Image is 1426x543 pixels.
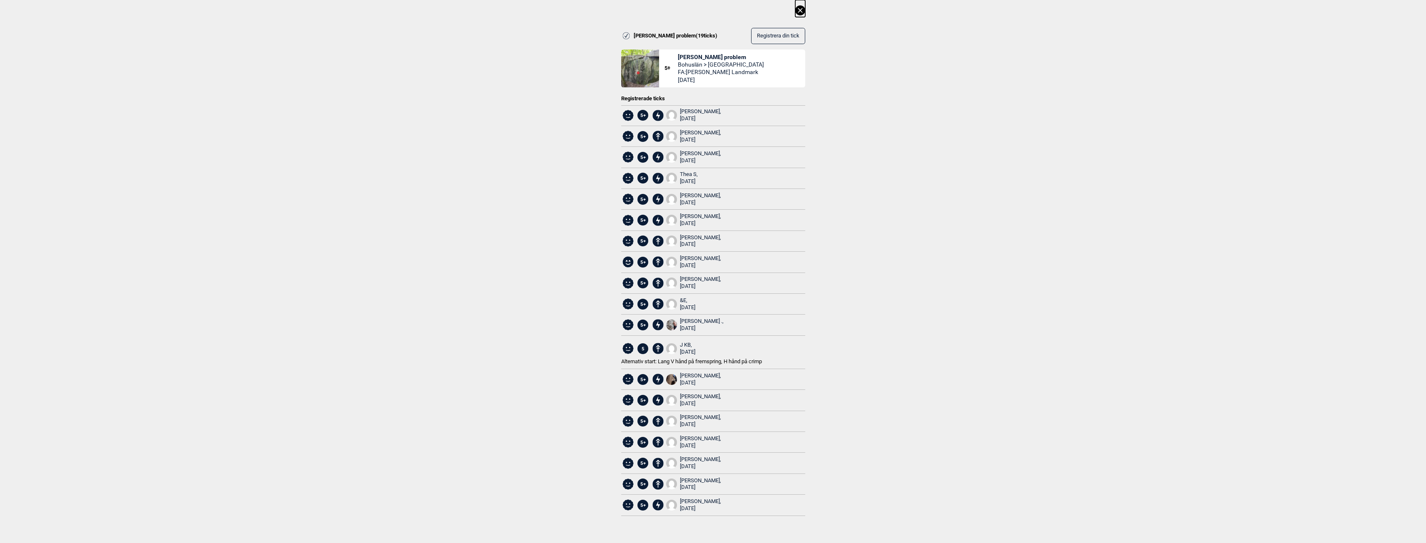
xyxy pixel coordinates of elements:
a: User fallback1[PERSON_NAME], [DATE] [666,213,721,227]
a: User fallback1[PERSON_NAME], [DATE] [666,108,721,122]
button: Registrera din tick [751,28,805,44]
span: 5+ [637,257,648,268]
img: User fallback1 [666,416,677,426]
div: [PERSON_NAME], [680,456,721,470]
span: [PERSON_NAME] problem [678,53,764,61]
a: User fallback1[PERSON_NAME], [DATE] [666,393,721,407]
span: 5+ [637,320,648,330]
div: [DATE] [680,283,721,290]
a: User fallback1[PERSON_NAME], [DATE] [666,498,721,512]
img: User fallback1 [666,131,677,142]
div: [DATE] [680,349,695,356]
span: Bohuslän > [GEOGRAPHIC_DATA] [678,61,764,68]
img: User fallback1 [666,395,677,406]
div: [PERSON_NAME], [680,192,721,206]
div: Registrerade ticks [621,95,805,102]
div: [DATE] [680,241,721,248]
img: User fallback1 [666,479,677,489]
div: [PERSON_NAME], [680,414,721,428]
img: User fallback1 [666,278,677,288]
img: 190275891 5735307039843517 253515035280988347 n [666,320,677,330]
a: User fallback1[PERSON_NAME], [DATE] [666,414,721,428]
img: IMG 1991 [666,374,677,385]
a: User fallback1J KB, [DATE] [666,342,695,356]
div: [DATE] [680,115,721,122]
div: [PERSON_NAME], [680,498,721,512]
div: J KB, [680,342,695,356]
a: User fallback1[PERSON_NAME], [DATE] [666,129,721,144]
div: [DATE] [680,421,721,428]
span: 5 [637,343,648,354]
div: [DATE] [680,484,721,491]
img: User fallback1 [666,173,677,183]
img: User fallback1 [666,236,677,246]
span: 5+ [637,110,648,121]
div: [DATE] [680,304,695,311]
a: User fallback1&E, [DATE] [666,297,695,311]
span: 5+ [637,479,648,489]
span: 5+ [637,173,648,183]
div: [DATE] [680,220,721,227]
a: User fallback1[PERSON_NAME], [DATE] [666,192,721,206]
div: Thea S, [680,171,698,185]
div: [PERSON_NAME], [680,393,721,407]
span: Alternativ start: Lang V hånd på fremspring, H hånd på crimp [621,358,762,364]
div: [DATE] [680,262,721,269]
span: 5+ [637,194,648,205]
a: User fallback1[PERSON_NAME], [DATE] [666,435,721,449]
div: [PERSON_NAME], [680,372,721,387]
div: [PERSON_NAME], [680,234,721,248]
img: User fallback1 [666,458,677,469]
span: 5+ [637,236,648,246]
span: 5+ [637,395,648,406]
div: [DATE] [680,325,724,332]
div: [PERSON_NAME], [680,129,721,144]
div: [PERSON_NAME], [680,255,721,269]
span: Registrera din tick [757,33,799,39]
a: 190275891 5735307039843517 253515035280988347 n[PERSON_NAME] ., [DATE] [666,318,724,332]
span: 5+ [637,152,648,163]
span: 5+ [637,437,648,448]
img: User fallback1 [666,110,677,121]
a: IMG 1991[PERSON_NAME], [DATE] [666,372,721,387]
span: 5+ [637,131,648,142]
div: [DATE] [680,400,721,407]
div: [DATE] [680,199,721,206]
a: User fallback1[PERSON_NAME], [DATE] [666,276,721,290]
span: FA: [PERSON_NAME] Landmark [678,68,764,76]
img: User fallback1 [666,215,677,226]
div: [PERSON_NAME], [680,108,721,122]
div: [DATE] [680,505,721,512]
span: 5+ [637,500,648,511]
img: Sigurds problem 210829 [621,50,659,87]
div: [PERSON_NAME], [680,276,721,290]
a: User fallback1[PERSON_NAME], [DATE] [666,477,721,491]
a: User fallback1[PERSON_NAME], [DATE] [666,456,721,470]
img: User fallback1 [666,437,677,448]
div: [PERSON_NAME], [680,477,721,491]
span: 5+ [637,416,648,426]
a: User fallback1[PERSON_NAME], [DATE] [666,150,721,164]
img: User fallback1 [666,257,677,268]
a: User fallback1Thea S, [DATE] [666,171,698,185]
span: 5+ [637,278,648,288]
span: 5+ [637,374,648,385]
a: User fallback1[PERSON_NAME], [DATE] [666,234,721,248]
a: User fallback1[PERSON_NAME], [DATE] [666,255,721,269]
img: User fallback1 [666,299,677,310]
div: [DATE] [680,442,721,449]
img: User fallback1 [666,152,677,163]
img: User fallback1 [666,500,677,511]
span: [PERSON_NAME] problem ( 19 ticks) [634,32,717,40]
span: 5+ [637,215,648,226]
div: [PERSON_NAME], [680,150,721,164]
div: &E, [680,297,695,311]
div: [PERSON_NAME], [680,435,721,449]
div: [DATE] [680,178,698,185]
div: [DATE] [680,463,721,470]
span: 5+ [664,65,678,72]
div: [PERSON_NAME] ., [680,318,724,332]
span: 5+ [637,458,648,469]
div: [DATE] [680,157,721,164]
span: [DATE] [678,76,764,84]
